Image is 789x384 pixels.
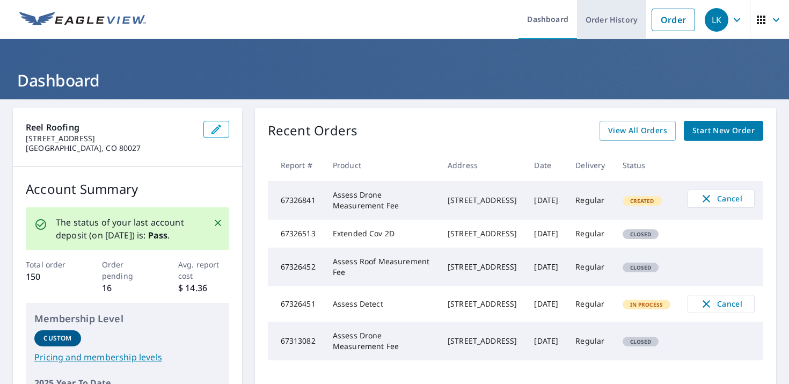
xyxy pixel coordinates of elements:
[268,149,324,181] th: Report #
[688,295,755,313] button: Cancel
[699,298,743,310] span: Cancel
[567,286,613,322] td: Regular
[692,124,755,137] span: Start New Order
[268,286,324,322] td: 67326451
[567,181,613,220] td: Regular
[608,124,667,137] span: View All Orders
[439,149,525,181] th: Address
[56,216,200,242] p: The status of your last account deposit (on [DATE]) is: .
[525,220,567,248] td: [DATE]
[26,143,195,153] p: [GEOGRAPHIC_DATA], CO 80027
[624,230,658,238] span: Closed
[26,134,195,143] p: [STREET_ADDRESS]
[34,351,221,364] a: Pricing and membership levels
[525,248,567,286] td: [DATE]
[525,149,567,181] th: Date
[448,336,517,346] div: [STREET_ADDRESS]
[448,299,517,309] div: [STREET_ADDRESS]
[684,121,763,141] a: Start New Order
[268,248,324,286] td: 67326452
[324,181,439,220] td: Assess Drone Measurement Fee
[102,281,153,294] p: 16
[567,322,613,360] td: Regular
[324,322,439,360] td: Assess Drone Measurement Fee
[624,264,658,271] span: Closed
[19,12,146,28] img: EV Logo
[624,338,658,345] span: Closed
[614,149,680,181] th: Status
[567,149,613,181] th: Delivery
[26,179,229,199] p: Account Summary
[26,121,195,134] p: Reel Roofing
[448,262,517,272] div: [STREET_ADDRESS]
[324,286,439,322] td: Assess Detect
[178,259,229,281] p: Avg. report cost
[26,259,77,270] p: Total order
[13,69,776,91] h1: Dashboard
[268,220,324,248] td: 67326513
[600,121,676,141] a: View All Orders
[567,248,613,286] td: Regular
[567,220,613,248] td: Regular
[699,192,743,205] span: Cancel
[525,322,567,360] td: [DATE]
[34,311,221,326] p: Membership Level
[324,149,439,181] th: Product
[448,195,517,206] div: [STREET_ADDRESS]
[525,181,567,220] td: [DATE]
[688,190,755,208] button: Cancel
[525,286,567,322] td: [DATE]
[324,248,439,286] td: Assess Roof Measurement Fee
[102,259,153,281] p: Order pending
[178,281,229,294] p: $ 14.36
[268,121,358,141] p: Recent Orders
[652,9,695,31] a: Order
[26,270,77,283] p: 150
[624,197,661,205] span: Created
[324,220,439,248] td: Extended Cov 2D
[268,181,324,220] td: 67326841
[448,228,517,239] div: [STREET_ADDRESS]
[268,322,324,360] td: 67313082
[148,229,168,241] b: Pass
[43,334,71,343] p: Custom
[705,8,728,32] div: LK
[211,216,225,230] button: Close
[624,301,670,308] span: In Process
